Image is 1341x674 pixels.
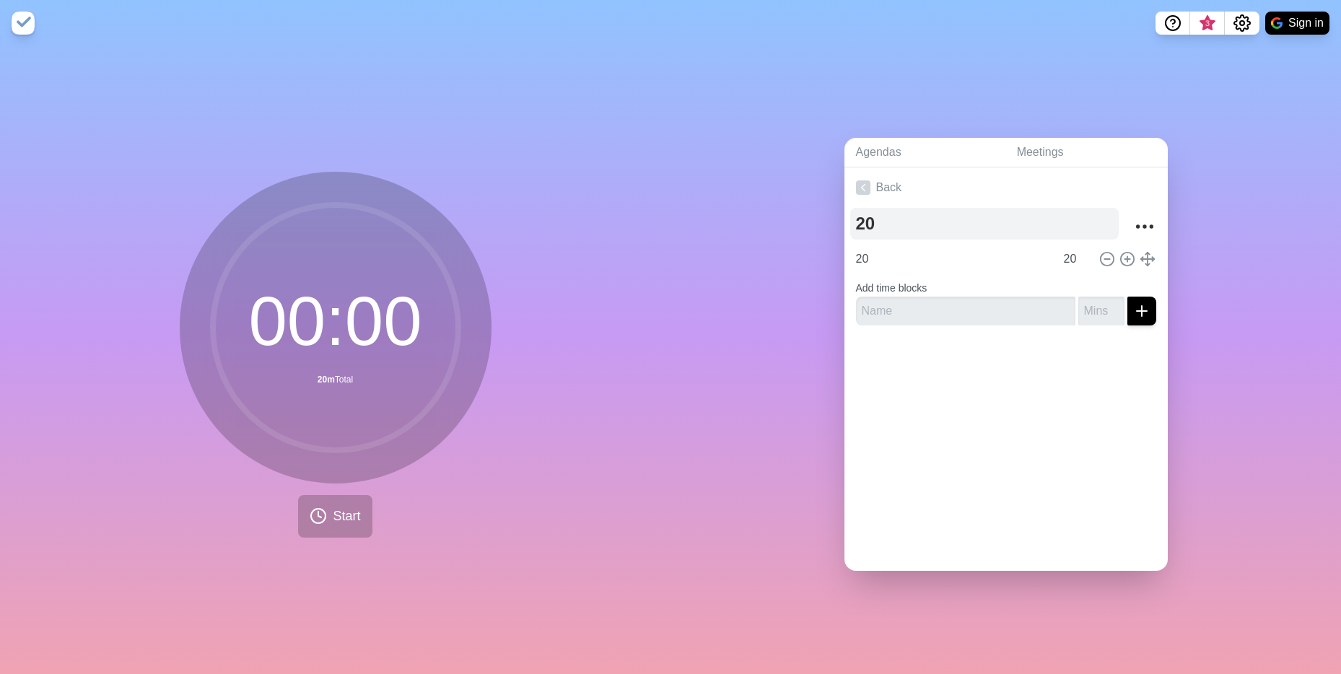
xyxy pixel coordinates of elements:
[850,245,1055,273] input: Name
[1271,17,1283,29] img: google logo
[856,282,927,294] label: Add time blocks
[844,138,1005,167] a: Agendas
[844,167,1168,208] a: Back
[1265,12,1329,35] button: Sign in
[1058,245,1093,273] input: Mins
[1202,18,1213,30] span: 3
[856,297,1075,325] input: Name
[1130,212,1159,241] button: More
[1156,12,1190,35] button: Help
[12,12,35,35] img: timeblocks logo
[333,507,360,526] span: Start
[298,495,372,538] button: Start
[1078,297,1124,325] input: Mins
[1225,12,1259,35] button: Settings
[1190,12,1225,35] button: What’s new
[1005,138,1168,167] a: Meetings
